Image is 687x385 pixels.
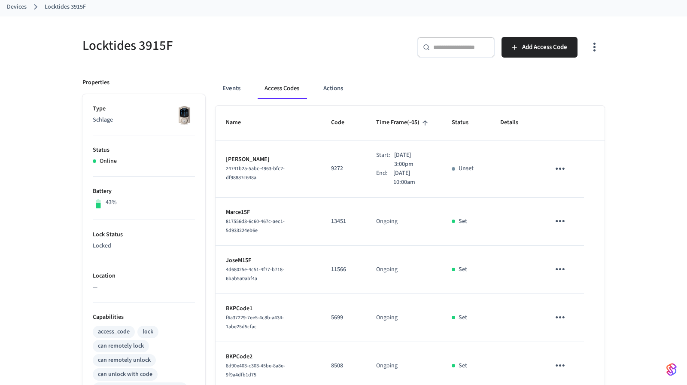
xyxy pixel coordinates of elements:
[666,363,677,376] img: SeamLogoGradient.69752ec5.svg
[93,116,195,125] p: Schlage
[366,294,441,342] td: Ongoing
[502,37,578,58] button: Add Access Code
[173,104,195,126] img: Schlage Sense Smart Deadbolt with Camelot Trim, Front
[500,116,529,129] span: Details
[459,265,467,274] p: Set
[393,169,431,187] p: [DATE] 10:00am
[93,146,195,155] p: Status
[376,169,393,187] div: End:
[82,37,338,55] h5: Locktides 3915F
[216,78,605,99] div: ant example
[143,327,153,336] div: lock
[93,283,195,292] p: —
[366,246,441,294] td: Ongoing
[459,164,474,173] p: Unset
[98,370,152,379] div: can unlock with code
[93,241,195,251] p: Locked
[331,313,356,322] p: 5699
[226,155,310,164] p: [PERSON_NAME]
[394,151,431,169] p: [DATE] 3:00pm
[522,42,567,53] span: Add Access Code
[98,327,130,336] div: access_code
[226,256,310,265] p: JoseM15F
[331,361,356,370] p: 8508
[98,356,151,365] div: can remotely unlock
[316,78,350,99] button: Actions
[93,230,195,239] p: Lock Status
[376,116,431,129] span: Time Frame(-05)
[258,78,306,99] button: Access Codes
[93,272,195,281] p: Location
[98,342,144,351] div: can remotely lock
[226,165,285,181] span: 24741b2a-5abc-4963-bfc2-df98887c648a
[226,266,284,282] span: 4d68025e-4c51-4f77-b718-6bab5a0abf4a
[216,78,247,99] button: Events
[376,151,394,169] div: Start:
[331,265,356,274] p: 11566
[226,304,310,313] p: BKPCode1
[331,116,356,129] span: Code
[459,217,467,226] p: Set
[226,218,285,234] span: 817556d3-6c60-467c-aec1-5d933224eb6e
[331,217,356,226] p: 13451
[226,208,310,217] p: Marce15F
[331,164,356,173] p: 9272
[82,78,109,87] p: Properties
[106,198,117,207] p: 43%
[93,313,195,322] p: Capabilities
[226,116,252,129] span: Name
[93,187,195,196] p: Battery
[452,116,480,129] span: Status
[45,3,86,12] a: Locktides 3915F
[226,362,285,379] span: 8d90e403-c303-45be-8a8e-9f9a4dfb1d75
[459,313,467,322] p: Set
[7,3,27,12] a: Devices
[93,104,195,113] p: Type
[459,361,467,370] p: Set
[366,198,441,246] td: Ongoing
[226,314,284,330] span: f6a37229-7ee5-4c8b-a434-1abe25d5cfac
[226,352,310,361] p: BKPCode2
[100,157,117,166] p: Online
